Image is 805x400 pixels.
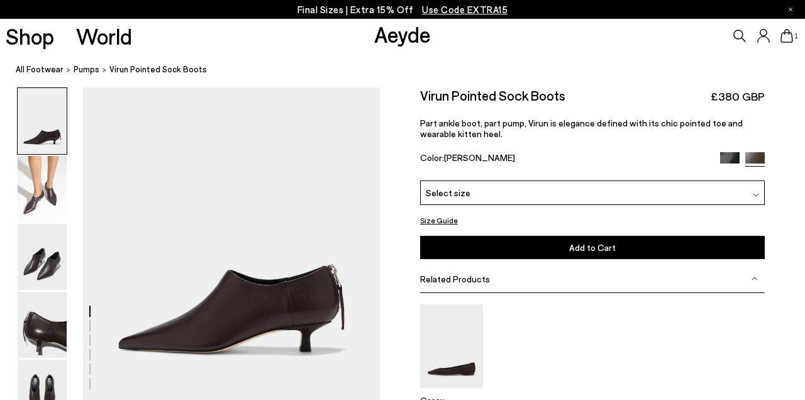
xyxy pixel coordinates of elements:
button: Size Guide [420,213,458,228]
a: All Footwear [16,63,64,76]
span: 1 [793,33,799,40]
img: Virun Pointed Sock Boots - Image 1 [18,88,67,154]
nav: breadcrumb [16,53,805,87]
span: Navigate to /collections/ss25-final-sizes [422,4,508,15]
p: Final Sizes | Extra 15% Off [297,2,508,18]
span: Add to Cart [569,242,616,253]
img: Virun Pointed Sock Boots - Image 3 [18,224,67,290]
a: 1 [780,29,793,43]
span: Pumps [74,64,99,74]
img: svg%3E [752,275,758,282]
a: World [76,25,132,47]
a: Pumps [74,63,99,76]
span: Select size [426,186,470,199]
img: Virun Pointed Sock Boots - Image 2 [18,156,67,222]
a: Aeyde [374,21,431,47]
h2: Virun Pointed Sock Boots [420,87,565,103]
p: Part ankle boot, part pump, Virun is elegance defined with its chic pointed toe and wearable kitt... [420,118,765,139]
span: Virun Pointed Sock Boots [109,63,207,76]
button: Add to Cart [420,236,765,259]
img: svg%3E [753,192,759,198]
a: Shop [6,25,54,47]
span: Related Products [420,274,490,284]
img: Virun Pointed Sock Boots - Image 4 [18,292,67,358]
img: Cassy Pointed-Toe Suede Flats [420,304,483,388]
span: [PERSON_NAME] [444,152,515,163]
span: £380 GBP [711,89,765,104]
div: Color: [420,152,709,167]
